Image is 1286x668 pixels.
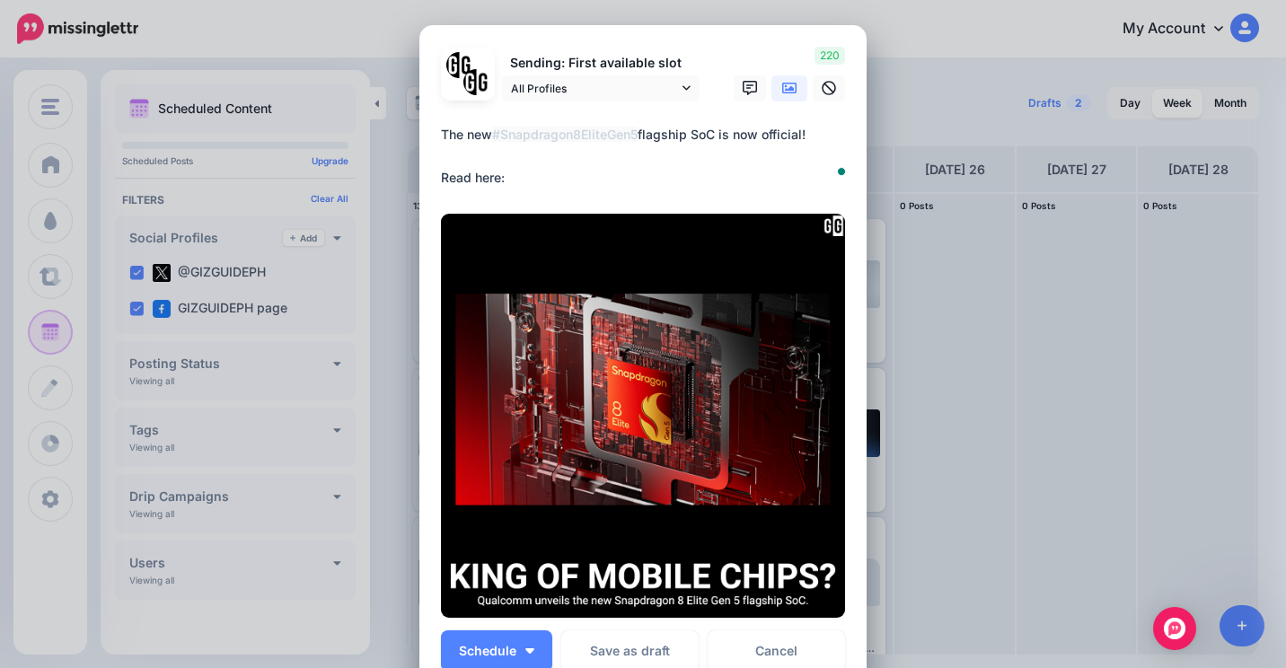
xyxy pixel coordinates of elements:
[502,53,700,74] p: Sending: First available slot
[511,79,678,98] span: All Profiles
[1153,607,1196,650] div: Open Intercom Messenger
[441,214,845,618] img: E7ZJW7S96S4QLJPUUYKI9QOJV7FBSWIR.png
[525,648,534,654] img: arrow-down-white.png
[463,69,489,95] img: JT5sWCfR-79925.png
[441,124,854,189] textarea: To enrich screen reader interactions, please activate Accessibility in Grammarly extension settings
[502,75,700,101] a: All Profiles
[815,47,845,65] span: 220
[459,645,516,657] span: Schedule
[441,124,854,189] div: The new flagship SoC is now official! Read here:
[446,52,472,78] img: 353459792_649996473822713_4483302954317148903_n-bsa138318.png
